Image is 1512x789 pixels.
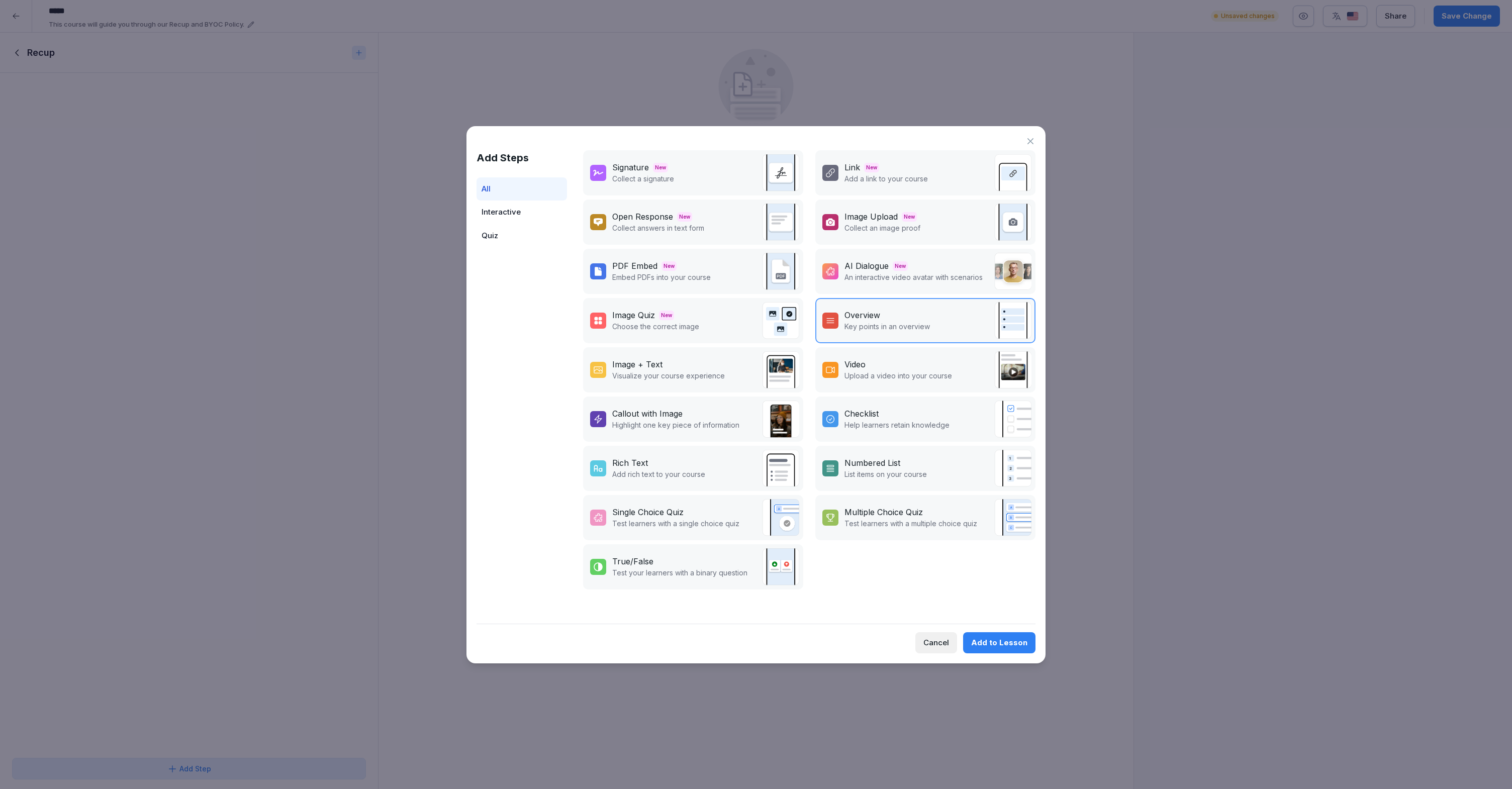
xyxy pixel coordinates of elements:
[477,224,567,248] div: Quiz
[612,469,705,479] p: Add rich text to your course
[762,450,799,487] img: richtext.svg
[762,253,799,290] img: pdf_embed.svg
[994,302,1031,339] img: overview.svg
[653,163,668,172] span: New
[762,351,799,388] img: text_image.png
[844,518,977,529] p: Test learners with a multiple choice quiz
[844,211,898,223] div: Image Upload
[844,420,950,430] p: Help learners retain knowledge
[994,499,1031,536] img: quiz.svg
[994,253,1031,290] img: ai_dialogue.png
[963,632,1035,653] button: Add to Lesson
[844,173,928,184] p: Add a link to your course
[677,212,692,222] span: New
[612,420,739,430] p: Highlight one key piece of information
[994,401,1031,438] img: checklist.svg
[844,469,927,479] p: List items on your course
[612,173,674,184] p: Collect a signature
[844,321,930,332] p: Key points in an overview
[612,223,704,233] p: Collect answers in text form
[844,260,889,272] div: AI Dialogue
[762,204,799,241] img: text_response.svg
[994,351,1031,388] img: video.png
[994,154,1031,191] img: link.svg
[612,555,653,567] div: True/False
[612,567,747,578] p: Test your learners with a binary question
[612,408,683,420] div: Callout with Image
[477,177,567,201] div: All
[661,261,677,271] span: New
[893,261,908,271] span: New
[971,637,1027,648] div: Add to Lesson
[762,401,799,438] img: callout.png
[844,457,900,469] div: Numbered List
[612,272,711,282] p: Embed PDFs into your course
[612,506,684,518] div: Single Choice Quiz
[477,150,567,165] h1: Add Steps
[612,161,649,173] div: Signature
[659,311,674,320] span: New
[762,499,799,536] img: single_choice_quiz.svg
[844,223,920,233] p: Collect an image proof
[902,212,917,222] span: New
[612,370,725,381] p: Visualize your course experience
[923,637,949,648] div: Cancel
[994,450,1031,487] img: list.svg
[844,272,983,282] p: An interactive video avatar with scenarios
[994,204,1031,241] img: image_upload.svg
[612,260,657,272] div: PDF Embed
[844,370,952,381] p: Upload a video into your course
[844,309,880,321] div: Overview
[612,211,673,223] div: Open Response
[612,321,699,332] p: Choose the correct image
[612,309,655,321] div: Image Quiz
[762,548,799,585] img: true_false.svg
[612,457,648,469] div: Rich Text
[915,632,957,653] button: Cancel
[612,518,739,529] p: Test learners with a single choice quiz
[864,163,879,172] span: New
[612,358,663,370] div: Image + Text
[762,302,799,339] img: image_quiz.svg
[844,506,923,518] div: Multiple Choice Quiz
[844,408,879,420] div: Checklist
[477,201,567,224] div: Interactive
[762,154,799,191] img: signature.svg
[844,161,860,173] div: Link
[844,358,866,370] div: Video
